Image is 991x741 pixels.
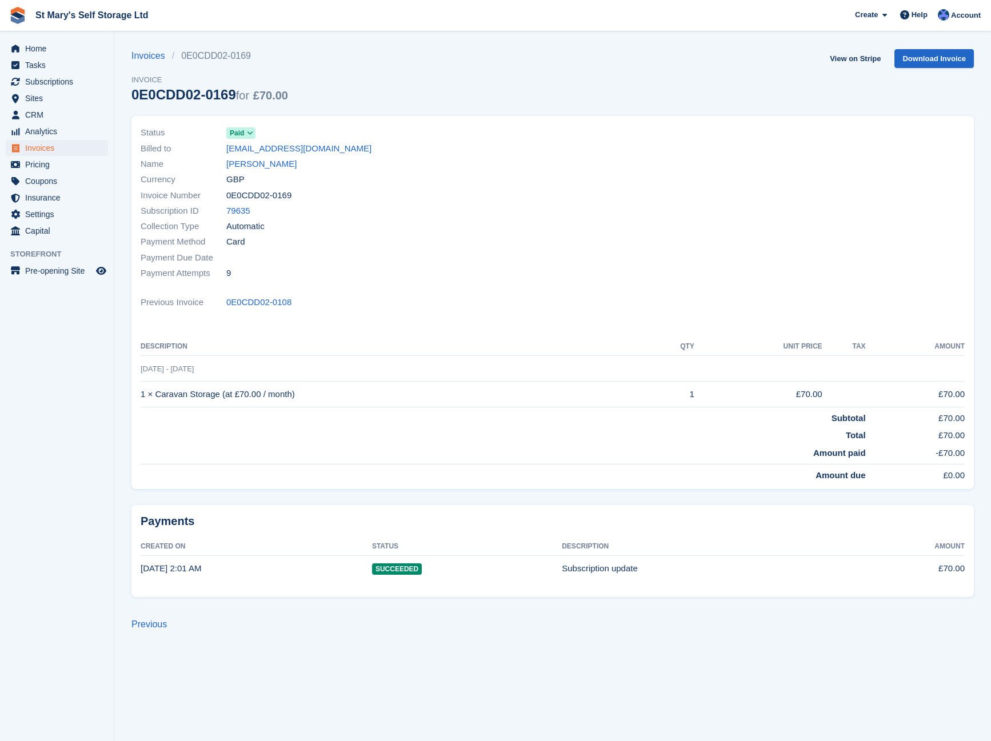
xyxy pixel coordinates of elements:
[226,235,245,249] span: Card
[141,514,965,528] h2: Payments
[694,338,822,356] th: Unit Price
[25,190,94,206] span: Insurance
[141,296,226,309] span: Previous Invoice
[25,107,94,123] span: CRM
[141,251,226,265] span: Payment Due Date
[6,263,108,279] a: menu
[866,464,965,482] td: £0.00
[813,448,866,458] strong: Amount paid
[226,142,371,155] a: [EMAIL_ADDRESS][DOMAIN_NAME]
[694,382,822,407] td: £70.00
[25,223,94,239] span: Capital
[25,57,94,73] span: Tasks
[131,87,288,102] div: 0E0CDD02-0169
[832,413,866,423] strong: Subtotal
[6,107,108,123] a: menu
[816,470,866,480] strong: Amount due
[141,189,226,202] span: Invoice Number
[25,41,94,57] span: Home
[9,7,26,24] img: stora-icon-8386f47178a22dfd0bd8f6a31ec36ba5ce8667c1dd55bd0f319d3a0aa187defe.svg
[141,173,226,186] span: Currency
[951,10,981,21] span: Account
[6,74,108,90] a: menu
[6,140,108,156] a: menu
[866,424,965,442] td: £70.00
[562,556,850,581] td: Subscription update
[141,142,226,155] span: Billed to
[866,382,965,407] td: £70.00
[855,9,878,21] span: Create
[6,57,108,73] a: menu
[6,223,108,239] a: menu
[25,263,94,279] span: Pre-opening Site
[141,220,226,233] span: Collection Type
[25,206,94,222] span: Settings
[94,264,108,278] a: Preview store
[31,6,153,25] a: St Mary's Self Storage Ltd
[866,442,965,464] td: -£70.00
[141,382,648,407] td: 1 × Caravan Storage (at £70.00 / month)
[6,123,108,139] a: menu
[141,538,372,556] th: Created On
[6,173,108,189] a: menu
[226,296,291,309] a: 0E0CDD02-0108
[10,249,114,260] span: Storefront
[648,338,694,356] th: QTY
[825,49,885,68] a: View on Stripe
[226,189,291,202] span: 0E0CDD02-0169
[226,173,245,186] span: GBP
[25,74,94,90] span: Subscriptions
[226,158,297,171] a: [PERSON_NAME]
[141,365,194,373] span: [DATE] - [DATE]
[131,49,288,63] nav: breadcrumbs
[372,538,562,556] th: Status
[866,407,965,424] td: £70.00
[253,89,288,102] span: £70.00
[850,538,965,556] th: Amount
[141,235,226,249] span: Payment Method
[230,128,244,138] span: Paid
[131,49,172,63] a: Invoices
[131,619,167,629] a: Previous
[894,49,974,68] a: Download Invoice
[648,382,694,407] td: 1
[6,41,108,57] a: menu
[938,9,949,21] img: Matthew Keenan
[141,563,201,573] time: 2025-06-15 01:01:35 UTC
[236,89,249,102] span: for
[25,90,94,106] span: Sites
[141,158,226,171] span: Name
[25,140,94,156] span: Invoices
[25,157,94,173] span: Pricing
[562,538,850,556] th: Description
[25,173,94,189] span: Coupons
[141,205,226,218] span: Subscription ID
[226,220,265,233] span: Automatic
[131,74,288,86] span: Invoice
[912,9,928,21] span: Help
[866,338,965,356] th: Amount
[226,267,231,280] span: 9
[226,126,255,139] a: Paid
[6,206,108,222] a: menu
[25,123,94,139] span: Analytics
[226,205,250,218] a: 79635
[141,267,226,280] span: Payment Attempts
[850,556,965,581] td: £70.00
[6,90,108,106] a: menu
[822,338,866,356] th: Tax
[141,126,226,139] span: Status
[6,157,108,173] a: menu
[372,563,422,575] span: Succeeded
[6,190,108,206] a: menu
[846,430,866,440] strong: Total
[141,338,648,356] th: Description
